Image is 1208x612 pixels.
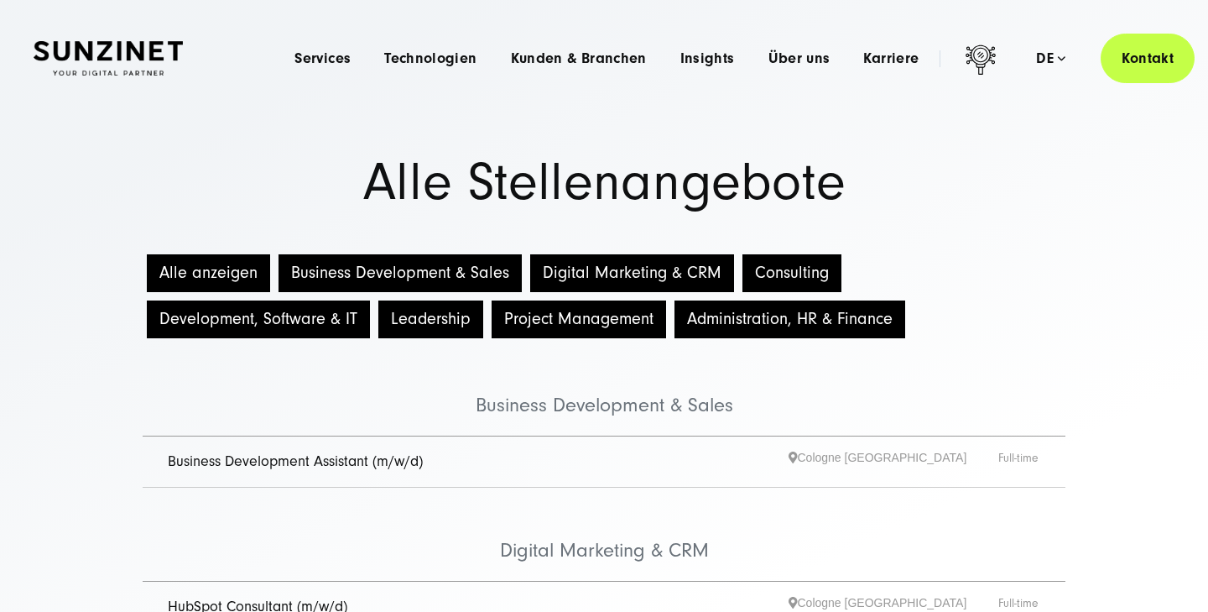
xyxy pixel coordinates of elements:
[530,254,734,292] button: Digital Marketing & CRM
[279,254,522,292] button: Business Development & Sales
[492,301,666,338] button: Project Management
[378,301,483,338] button: Leadership
[789,449,998,475] span: Cologne [GEOGRAPHIC_DATA]
[143,343,1065,437] li: Business Development & Sales
[294,50,351,67] a: Services
[1101,34,1195,83] a: Kontakt
[147,254,270,292] button: Alle anzeigen
[384,50,476,67] a: Technologien
[511,50,647,67] a: Kunden & Branchen
[742,254,841,292] button: Consulting
[143,488,1065,582] li: Digital Marketing & CRM
[680,50,735,67] a: Insights
[147,301,370,338] button: Development, Software & IT
[168,452,423,470] a: Business Development Assistant (m/w/d)
[34,157,1174,208] h1: Alle Stellenangebote
[863,50,919,67] a: Karriere
[1036,50,1065,67] div: de
[998,449,1040,475] span: Full-time
[768,50,830,67] a: Über uns
[34,41,183,76] img: SUNZINET Full Service Digital Agentur
[674,301,905,338] button: Administration, HR & Finance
